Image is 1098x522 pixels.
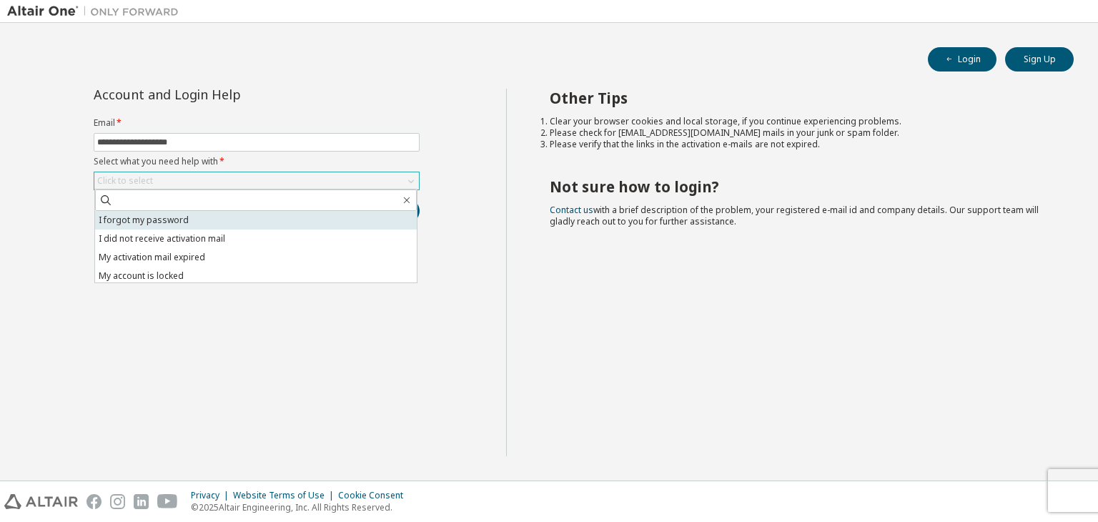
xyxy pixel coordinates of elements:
div: Cookie Consent [338,490,412,501]
img: facebook.svg [86,494,102,509]
li: Clear your browser cookies and local storage, if you continue experiencing problems. [550,116,1049,127]
li: I forgot my password [95,211,417,230]
div: Account and Login Help [94,89,355,100]
img: Altair One [7,4,186,19]
div: Privacy [191,490,233,501]
label: Email [94,117,420,129]
h2: Not sure how to login? [550,177,1049,196]
div: Website Terms of Use [233,490,338,501]
span: with a brief description of the problem, your registered e-mail id and company details. Our suppo... [550,204,1039,227]
img: linkedin.svg [134,494,149,509]
label: Select what you need help with [94,156,420,167]
a: Contact us [550,204,593,216]
img: altair_logo.svg [4,494,78,509]
p: © 2025 Altair Engineering, Inc. All Rights Reserved. [191,501,412,513]
button: Sign Up [1005,47,1074,72]
div: Click to select [97,175,153,187]
button: Login [928,47,996,72]
li: Please verify that the links in the activation e-mails are not expired. [550,139,1049,150]
img: instagram.svg [110,494,125,509]
img: youtube.svg [157,494,178,509]
h2: Other Tips [550,89,1049,107]
div: Click to select [94,172,419,189]
li: Please check for [EMAIL_ADDRESS][DOMAIN_NAME] mails in your junk or spam folder. [550,127,1049,139]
